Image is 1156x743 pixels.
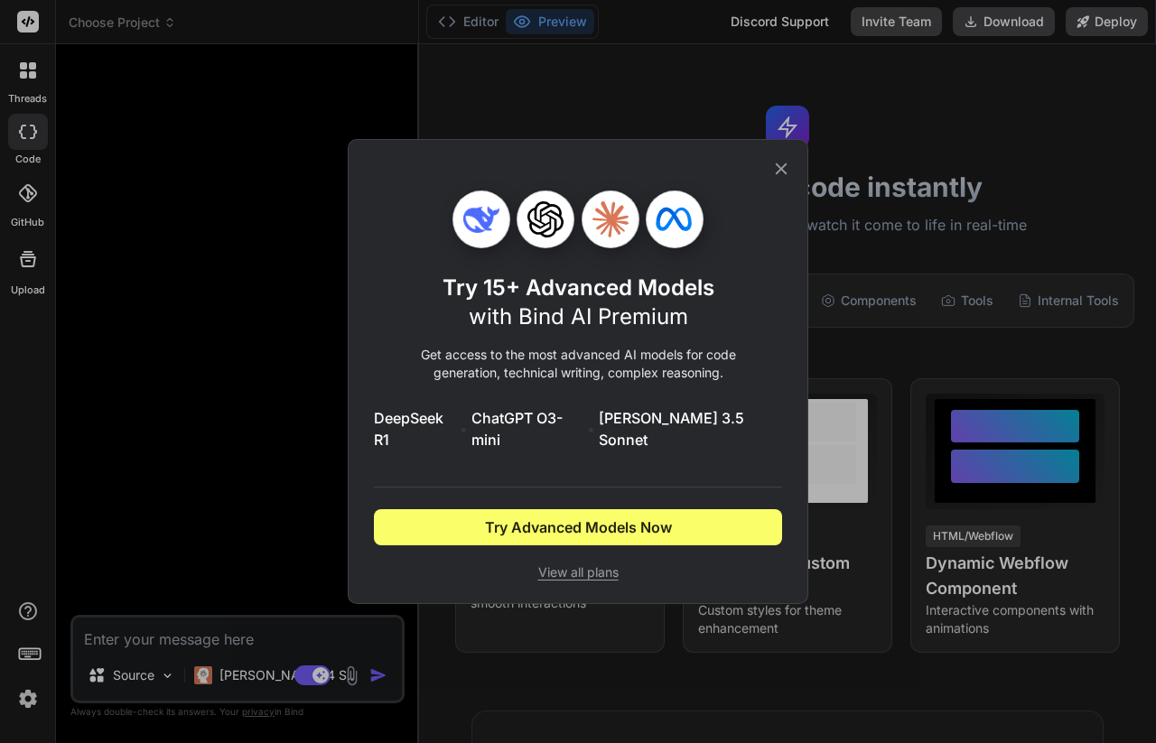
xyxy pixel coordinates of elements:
span: View all plans [374,563,782,581]
span: [PERSON_NAME] 3.5 Sonnet [599,407,782,450]
button: Try Advanced Models Now [374,509,782,545]
p: Get access to the most advanced AI models for code generation, technical writing, complex reasoning. [374,346,782,382]
span: Try Advanced Models Now [485,516,672,538]
h1: Try 15+ Advanced Models [443,274,714,331]
span: • [587,418,595,440]
span: ChatGPT O3-mini [471,407,583,450]
span: DeepSeek R1 [374,407,456,450]
img: Deepseek [463,201,499,237]
span: • [460,418,468,440]
span: with Bind AI Premium [469,303,688,330]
